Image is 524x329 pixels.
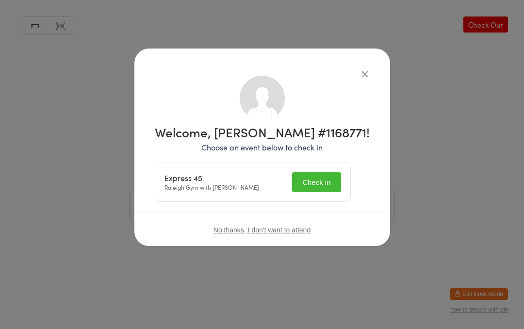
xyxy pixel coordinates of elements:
[164,173,259,182] div: Express 45
[164,173,259,192] div: Raleigh Gym with [PERSON_NAME]
[213,226,311,234] button: No thanks, I don't want to attend
[155,142,370,153] p: Choose an event below to check in
[155,126,370,138] h1: Welcome, [PERSON_NAME] #1168771!
[292,172,341,192] button: Check in
[240,76,285,121] img: no_photo.png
